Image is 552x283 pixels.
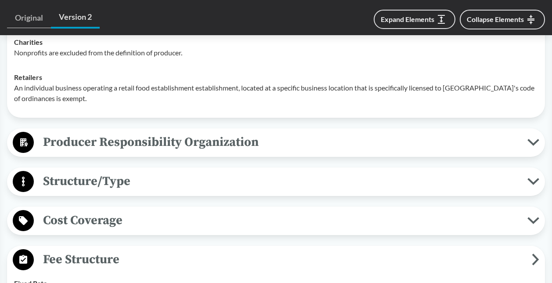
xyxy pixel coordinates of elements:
[34,210,527,230] span: Cost Coverage
[34,250,532,269] span: Fee Structure
[10,210,542,232] button: Cost Coverage
[34,171,527,191] span: Structure/Type
[7,8,51,28] a: Original
[10,171,542,193] button: Structure/Type
[14,73,42,81] strong: Retailers
[14,38,43,46] strong: Charities
[34,132,527,152] span: Producer Responsibility Organization
[14,47,538,58] p: Nonprofits are excluded from the definition of producer.
[10,131,542,154] button: Producer Responsibility Organization
[374,10,455,29] button: Expand Elements
[10,249,542,271] button: Fee Structure
[460,10,545,29] button: Collapse Elements
[14,83,538,104] p: An individual business operating a retail food establishment establishment, located at a specific...
[51,7,100,29] a: Version 2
